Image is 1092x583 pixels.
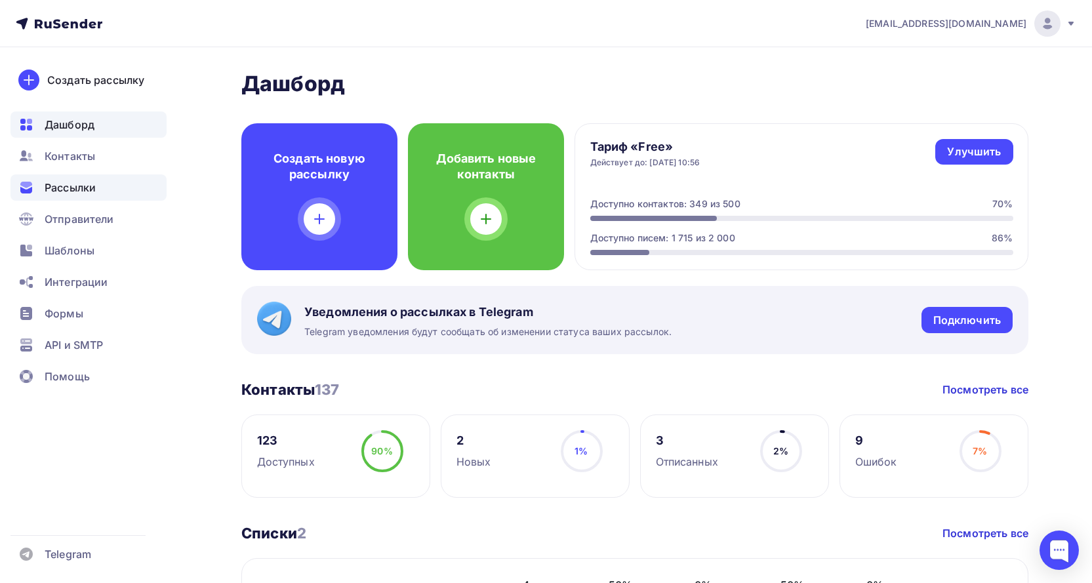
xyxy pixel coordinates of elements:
div: Ошибок [855,454,897,470]
span: API и SMTP [45,337,103,353]
div: Доступно писем: 1 715 из 2 000 [590,231,735,245]
div: Создать рассылку [47,72,144,88]
span: Отправители [45,211,114,227]
a: Рассылки [10,174,167,201]
span: 90% [371,445,392,456]
div: Доступно контактов: 349 из 500 [590,197,740,211]
div: Доступных [257,454,315,470]
div: Улучшить [947,144,1001,159]
a: Формы [10,300,167,327]
div: Новых [456,454,491,470]
div: Подключить [933,313,1001,328]
a: Отправители [10,206,167,232]
span: Telegram уведомления будут сообщать об изменении статуса ваших рассылок. [304,325,672,338]
span: 1% [575,445,588,456]
h3: Контакты [241,380,340,399]
h2: Дашборд [241,71,1028,97]
h4: Создать новую рассылку [262,151,376,182]
span: [EMAIL_ADDRESS][DOMAIN_NAME] [866,17,1026,30]
a: [EMAIL_ADDRESS][DOMAIN_NAME] [866,10,1076,37]
span: Контакты [45,148,95,164]
a: Посмотреть все [942,382,1028,397]
a: Посмотреть все [942,525,1028,541]
h3: Списки [241,524,306,542]
span: Рассылки [45,180,96,195]
div: 86% [992,231,1013,245]
span: Уведомления о рассылках в Telegram [304,304,672,320]
span: 2 [297,525,306,542]
a: Шаблоны [10,237,167,264]
div: Отписанных [656,454,718,470]
div: 3 [656,433,718,449]
h4: Тариф «Free» [590,139,700,155]
span: Формы [45,306,83,321]
span: Дашборд [45,117,94,132]
a: Контакты [10,143,167,169]
span: Шаблоны [45,243,94,258]
div: Действует до: [DATE] 10:56 [590,157,700,168]
span: Интеграции [45,274,108,290]
div: 9 [855,433,897,449]
span: 2% [773,445,788,456]
span: 137 [315,381,339,398]
span: 7% [973,445,987,456]
h4: Добавить новые контакты [429,151,543,182]
span: Помощь [45,369,90,384]
div: 70% [992,197,1013,211]
span: Telegram [45,546,91,562]
a: Дашборд [10,111,167,138]
div: 2 [456,433,491,449]
div: 123 [257,433,315,449]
